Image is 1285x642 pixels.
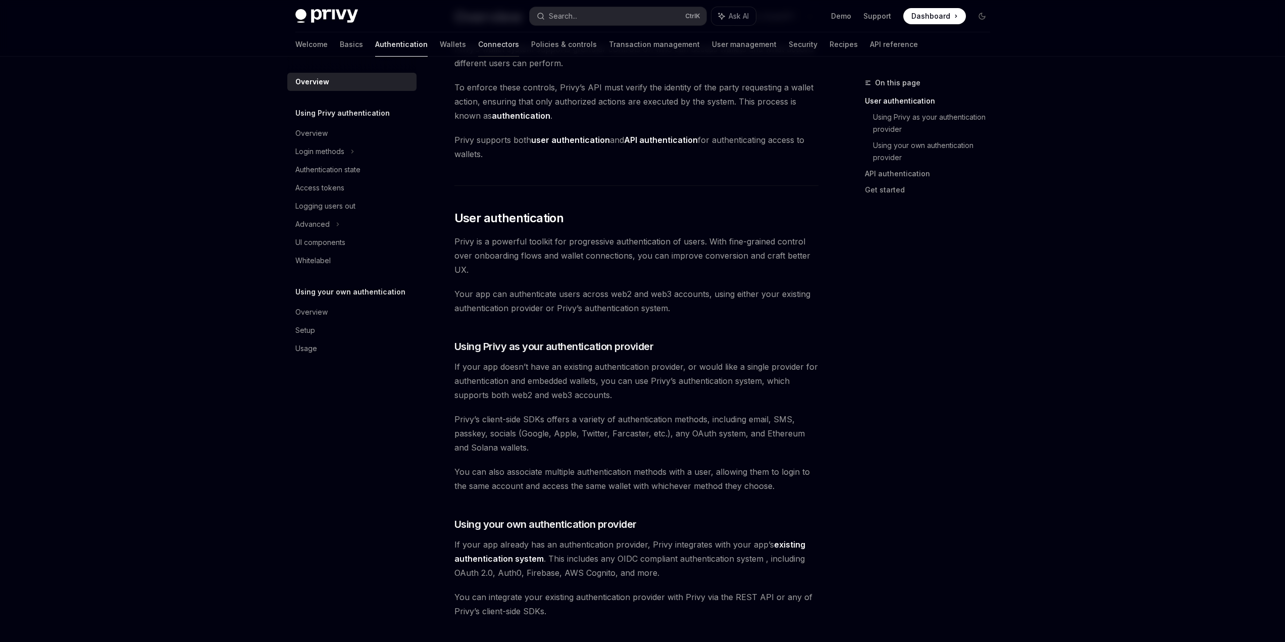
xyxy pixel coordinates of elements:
[789,32,817,57] a: Security
[609,32,700,57] a: Transaction management
[830,32,858,57] a: Recipes
[454,590,818,618] span: You can integrate your existing authentication provider with Privy via the REST API or any of Pri...
[287,252,417,270] a: Whitelabel
[287,197,417,215] a: Logging users out
[295,32,328,57] a: Welcome
[685,12,700,20] span: Ctrl K
[531,32,597,57] a: Policies & controls
[295,342,317,355] div: Usage
[295,306,328,318] div: Overview
[873,109,998,137] a: Using Privy as your authentication provider
[287,161,417,179] a: Authentication state
[865,166,998,182] a: API authentication
[974,8,990,24] button: Toggle dark mode
[340,32,363,57] a: Basics
[295,200,355,212] div: Logging users out
[295,164,361,176] div: Authentication state
[287,124,417,142] a: Overview
[295,145,344,158] div: Login methods
[865,93,998,109] a: User authentication
[863,11,891,21] a: Support
[492,111,550,121] strong: authentication
[903,8,966,24] a: Dashboard
[870,32,918,57] a: API reference
[375,32,428,57] a: Authentication
[454,210,564,226] span: User authentication
[454,80,818,123] span: To enforce these controls, Privy’s API must verify the identity of the party requesting a wallet ...
[531,135,610,145] strong: user authentication
[295,127,328,139] div: Overview
[454,133,818,161] span: Privy supports both and for authenticating access to wallets.
[287,233,417,252] a: UI components
[911,11,950,21] span: Dashboard
[287,321,417,339] a: Setup
[454,287,818,315] span: Your app can authenticate users across web2 and web3 accounts, using either your existing authent...
[875,77,920,89] span: On this page
[295,9,358,23] img: dark logo
[295,236,345,249] div: UI components
[624,135,698,145] strong: API authentication
[287,303,417,321] a: Overview
[454,339,654,354] span: Using Privy as your authentication provider
[549,10,577,22] div: Search...
[711,7,756,25] button: Ask AI
[287,339,417,358] a: Usage
[295,76,329,88] div: Overview
[712,32,777,57] a: User management
[454,412,818,455] span: Privy’s client-side SDKs offers a variety of authentication methods, including email, SMS, passke...
[295,255,331,267] div: Whitelabel
[831,11,851,21] a: Demo
[295,324,315,336] div: Setup
[454,360,818,402] span: If your app doesn’t have an existing authentication provider, or would like a single provider for...
[865,182,998,198] a: Get started
[454,465,818,493] span: You can also associate multiple authentication methods with a user, allowing them to login to the...
[295,182,344,194] div: Access tokens
[295,218,330,230] div: Advanced
[454,234,818,277] span: Privy is a powerful toolkit for progressive authentication of users. With fine-grained control ov...
[454,537,818,580] span: If your app already has an authentication provider, Privy integrates with your app’s . This inclu...
[729,11,749,21] span: Ask AI
[295,107,390,119] h5: Using Privy authentication
[287,73,417,91] a: Overview
[454,517,637,531] span: Using your own authentication provider
[530,7,706,25] button: Search...CtrlK
[287,179,417,197] a: Access tokens
[440,32,466,57] a: Wallets
[295,286,405,298] h5: Using your own authentication
[478,32,519,57] a: Connectors
[873,137,998,166] a: Using your own authentication provider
